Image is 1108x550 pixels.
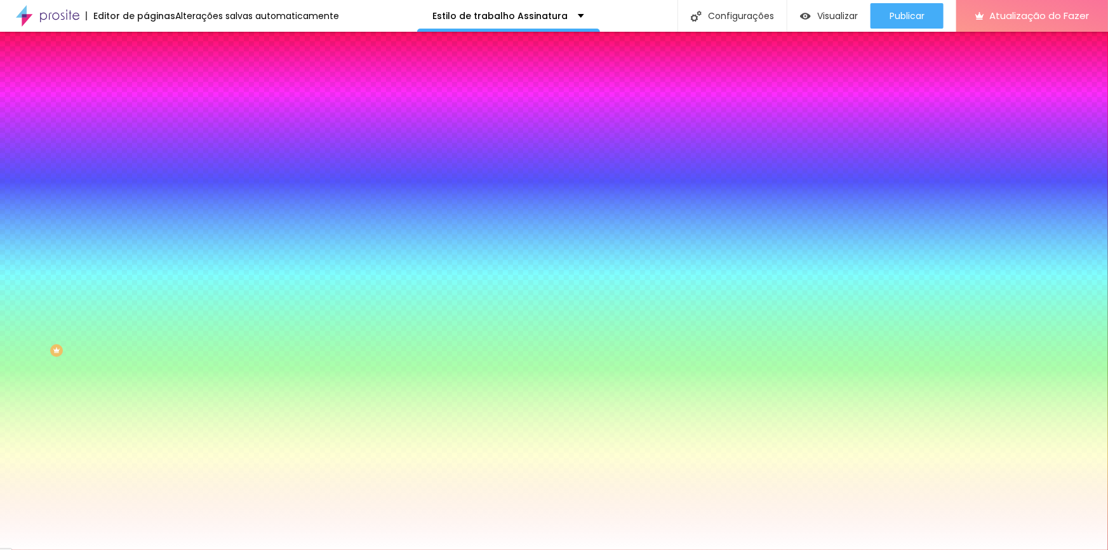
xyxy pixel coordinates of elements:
[800,11,811,22] img: view-1.svg
[989,9,1089,22] font: Atualização do Fazer
[890,10,924,22] font: Publicar
[93,10,175,22] font: Editor de páginas
[433,10,568,22] font: Estilo de trabalho Assinatura
[708,10,774,22] font: Configurações
[817,10,858,22] font: Visualizar
[691,11,702,22] img: Ícone
[175,10,339,22] font: Alterações salvas automaticamente
[871,3,944,29] button: Publicar
[787,3,871,29] button: Visualizar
